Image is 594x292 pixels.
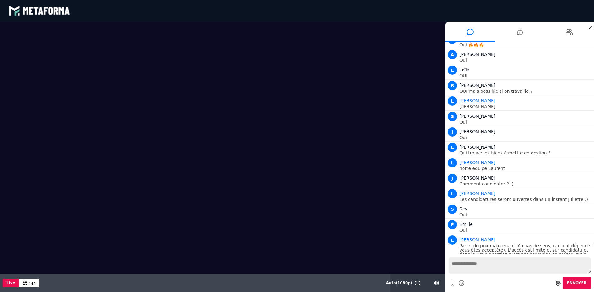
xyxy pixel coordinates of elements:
[459,191,495,196] span: Animateur
[567,281,587,285] span: Envoyer
[459,52,495,57] span: [PERSON_NAME]
[459,243,592,261] p: Parler du prix maintenant n’a pas de sens, car tout dépend si vous êtes accepté(e). L’accès est l...
[448,235,457,245] span: L
[448,174,457,183] span: J
[459,58,592,62] p: Oui
[448,66,457,75] span: L
[448,220,457,229] span: É
[563,277,591,289] button: Envoyer
[448,205,457,214] span: S
[459,98,495,103] span: Animateur
[448,143,457,152] span: L
[459,237,495,242] span: Animateur
[3,279,19,287] button: Live
[459,197,592,201] p: Les candidatures seront ouvertes dans un instant Juliette :)
[459,104,592,109] p: [PERSON_NAME]
[459,176,495,180] span: [PERSON_NAME]
[587,22,594,33] span: ↗
[448,112,457,121] span: S
[459,43,592,47] p: Oui 🔥🔥🔥
[459,89,592,93] p: OUI mais possible si on travaille ?
[459,135,592,140] p: Oui
[459,145,495,150] span: [PERSON_NAME]
[448,50,457,59] span: A
[448,96,457,106] span: L
[29,281,36,286] span: 144
[459,206,467,211] span: Sev
[448,81,457,90] span: B
[459,160,495,165] span: Animateur
[459,166,592,171] p: notre équipe Laurent
[459,222,473,227] span: Émilie
[385,274,414,292] button: Auto(1080p)
[459,74,592,78] p: OUI
[459,182,592,186] p: Comment candidater ? :)
[459,213,592,217] p: Oui
[448,127,457,137] span: J
[459,129,495,134] span: [PERSON_NAME]
[448,158,457,167] span: L
[448,189,457,198] span: L
[459,114,495,119] span: [PERSON_NAME]
[386,281,412,285] span: Auto ( 1080 p)
[459,120,592,124] p: Oui
[459,228,592,232] p: Oui
[459,151,592,155] p: Qui trouve les biens à mettre en gestion ?
[459,83,495,88] span: [PERSON_NAME]
[459,67,470,72] span: Leïla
